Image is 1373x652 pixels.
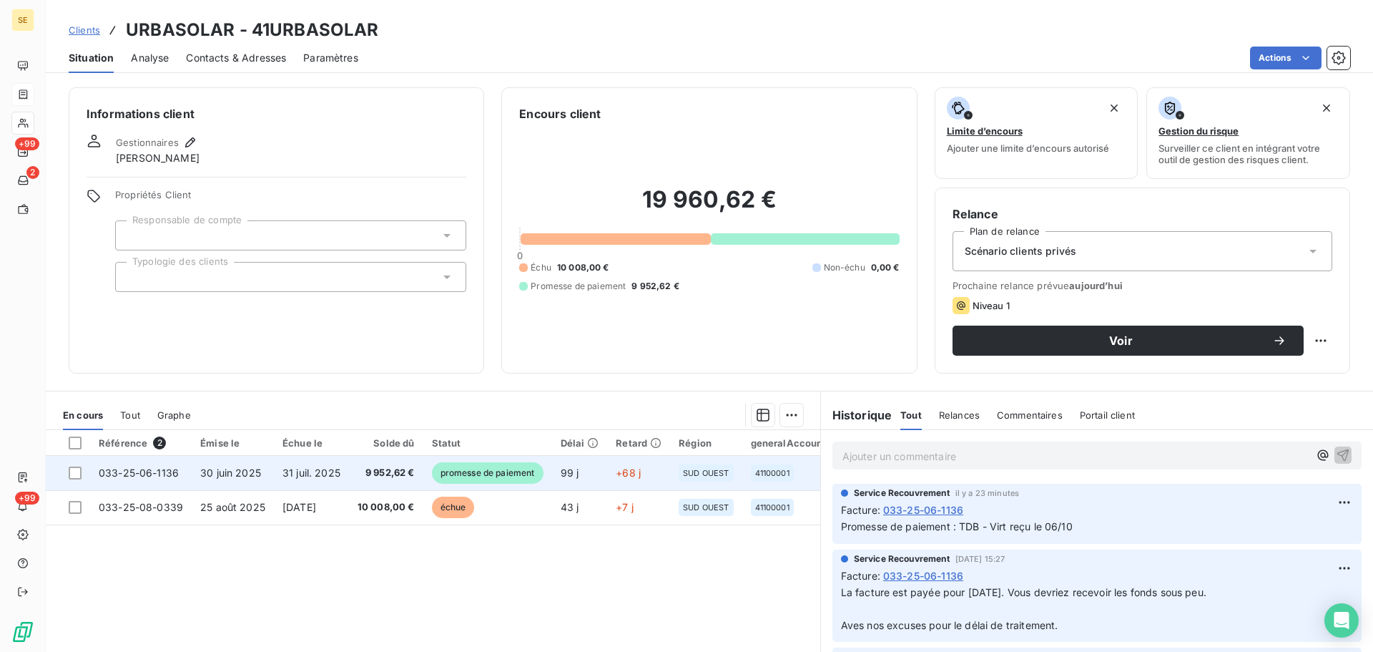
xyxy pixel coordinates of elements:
span: Service Recouvrement [854,553,950,565]
span: échue [432,497,475,518]
span: Ajouter une limite d’encours autorisé [947,142,1109,154]
span: Voir [970,335,1272,346]
span: Facture : [841,568,880,583]
span: [PERSON_NAME] [116,151,200,165]
span: promesse de paiement [432,462,543,484]
div: Retard [616,437,661,449]
h6: Relance [953,205,1332,223]
div: Référence [99,437,183,449]
div: Délai [561,437,599,449]
span: Scénario clients privés [965,244,1076,258]
span: Facture : [841,502,880,517]
span: +99 [15,137,39,150]
span: Prochaine relance prévue [953,280,1332,291]
span: 25 août 2025 [200,501,265,513]
div: SE [11,9,34,31]
button: Limite d’encoursAjouter une limite d’encours autorisé [935,87,1138,179]
span: Commentaires [997,409,1063,421]
span: [DATE] 15:27 [955,555,1005,563]
div: Échue le [282,437,340,449]
span: 9 952,62 € [358,466,415,480]
input: Ajouter une valeur [127,229,139,242]
span: 41100001 [755,469,789,477]
h2: 19 960,62 € [519,185,899,228]
span: 033-25-06-1136 [883,568,963,583]
span: Gestionnaires [116,137,179,148]
span: 0,00 € [871,261,900,274]
span: 9 952,62 € [631,280,679,293]
span: La facture est payée pour [DATE]. Vous devriez recevoir les fonds sous peu. [841,586,1206,598]
span: 10 008,00 € [557,261,609,274]
span: aujourd’hui [1069,280,1123,291]
div: Open Intercom Messenger [1324,603,1359,638]
span: Tout [120,409,140,421]
div: Statut [432,437,543,449]
span: Graphe [157,409,191,421]
span: 30 juin 2025 [200,467,261,479]
span: Non-échu [824,261,865,274]
span: 41100001 [755,503,789,512]
span: En cours [63,409,103,421]
span: Propriétés Client [115,189,466,209]
span: 2 [26,166,39,179]
span: +99 [15,492,39,505]
span: Relances [939,409,980,421]
span: 0 [517,250,523,261]
span: Paramètres [303,51,358,65]
span: SUD OUEST [683,503,729,512]
input: Ajouter une valeur [127,271,139,283]
button: Gestion du risqueSurveiller ce client en intégrant votre outil de gestion des risques client. [1146,87,1350,179]
span: Promesse de paiement : TDB - Virt reçu le 06/10 [841,520,1073,532]
span: 99 j [561,467,579,479]
span: Surveiller ce client en intégrant votre outil de gestion des risques client. [1158,142,1338,165]
span: Gestion du risque [1158,125,1239,137]
span: +68 j [616,467,641,479]
span: Aves nos excuses pour le délai de traitement. [841,619,1058,631]
span: 033-25-08-0339 [99,501,183,513]
span: Échu [531,261,551,274]
span: 31 juil. 2025 [282,467,340,479]
span: 43 j [561,501,579,513]
h3: URBASOLAR - 41URBASOLAR [126,17,378,43]
span: Tout [900,409,922,421]
span: Niveau 1 [973,300,1010,311]
span: 033-25-06-1136 [99,467,179,479]
div: Solde dû [358,437,415,449]
span: Promesse de paiement [531,280,626,293]
span: +7 j [616,501,634,513]
span: Analyse [131,51,169,65]
img: Logo LeanPay [11,621,34,643]
span: Limite d’encours [947,125,1023,137]
span: Service Recouvrement [854,487,950,500]
span: il y a 23 minutes [955,489,1020,497]
div: Région [679,437,733,449]
span: Clients [69,24,100,36]
div: Émise le [200,437,265,449]
span: Situation [69,51,114,65]
span: Portail client [1080,409,1135,421]
h6: Historique [821,407,892,424]
span: [DATE] [282,501,316,513]
a: Clients [69,23,100,37]
h6: Informations client [87,105,466,122]
div: generalAccountId [751,437,835,449]
button: Voir [953,326,1304,356]
button: Actions [1250,47,1322,69]
h6: Encours client [519,105,601,122]
span: 10 008,00 € [358,500,415,515]
span: 033-25-06-1136 [883,502,963,517]
span: 2 [153,437,166,449]
span: SUD OUEST [683,469,729,477]
span: Contacts & Adresses [186,51,286,65]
